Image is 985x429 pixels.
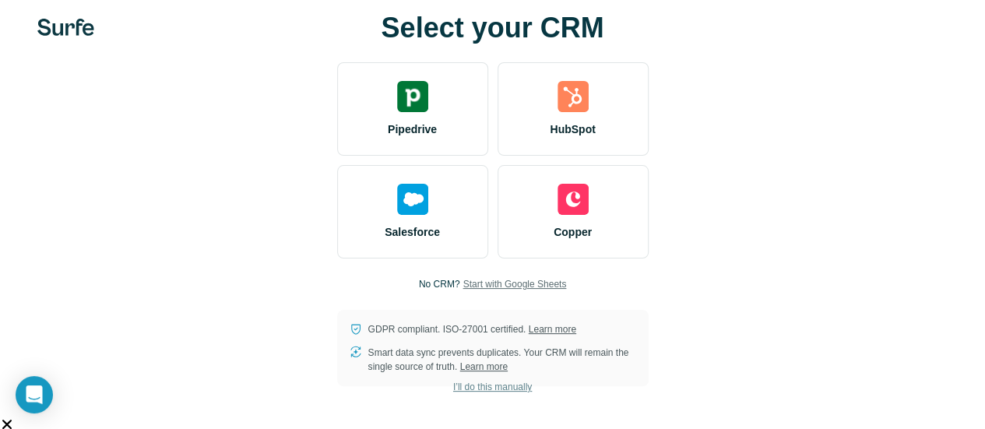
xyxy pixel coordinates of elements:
[460,361,508,372] a: Learn more
[337,12,649,44] h1: Select your CRM
[419,277,460,291] p: No CRM?
[463,277,566,291] button: Start with Google Sheets
[558,81,589,112] img: hubspot's logo
[453,380,532,394] span: I’ll do this manually
[550,121,595,137] span: HubSpot
[385,224,440,240] span: Salesforce
[397,184,428,215] img: salesforce's logo
[388,121,437,137] span: Pipedrive
[554,224,592,240] span: Copper
[397,81,428,112] img: pipedrive's logo
[442,375,543,399] button: I’ll do this manually
[16,376,53,413] div: Open Intercom Messenger
[368,322,576,336] p: GDPR compliant. ISO-27001 certified.
[368,346,636,374] p: Smart data sync prevents duplicates. Your CRM will remain the single source of truth.
[558,184,589,215] img: copper's logo
[529,324,576,335] a: Learn more
[37,19,94,36] img: Surfe's logo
